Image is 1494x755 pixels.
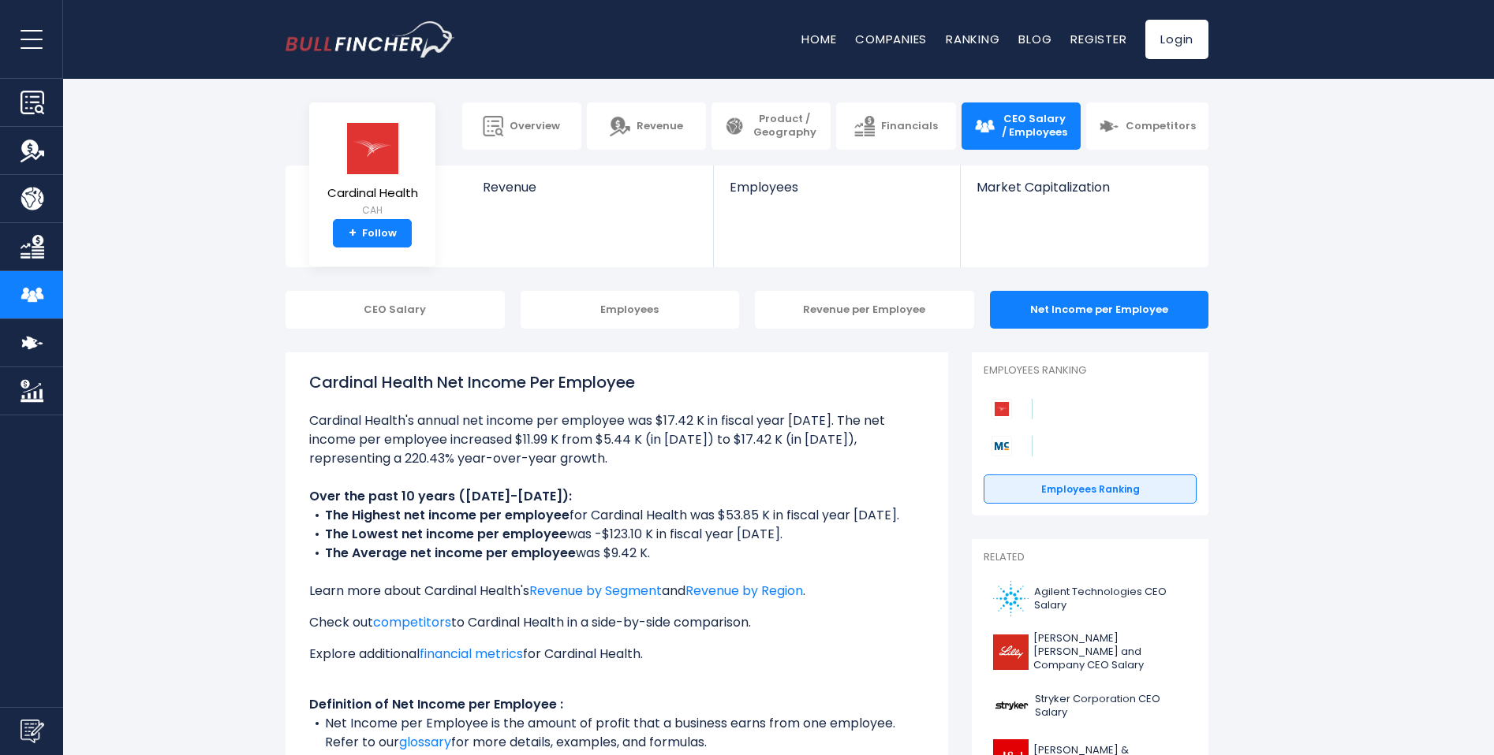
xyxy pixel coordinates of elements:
span: Stryker Corporation CEO Salary [1035,693,1187,720]
a: Product / Geography [712,102,831,150]
span: Agilent Technologies CEO Salary [1034,586,1187,612]
b: The Average net income per employee [325,544,576,562]
a: Revenue by Region [685,582,803,600]
p: Employees Ranking [984,364,1197,377]
a: Agilent Technologies CEO Salary [984,577,1197,620]
a: CEO Salary / Employees [962,102,1081,150]
a: Home [801,31,836,47]
h1: Cardinal Health Net Income Per Employee [309,370,924,394]
a: Cardinal Health CAH [327,121,419,220]
a: +Follow [333,219,412,247]
a: Employees [714,166,959,221]
p: Related [984,551,1197,564]
li: for Cardinal Health was $53.85 K in fiscal year [DATE]. [309,506,924,525]
span: Employees [730,180,943,195]
a: Login [1145,20,1208,59]
img: SYK logo [993,688,1030,723]
p: Learn more about Cardinal Health's and . [309,582,924,601]
a: Revenue by Segment [529,582,662,600]
a: Market Capitalization [961,166,1207,221]
div: Employees [521,291,740,329]
b: Over the past 10 years ([DATE]-[DATE]): [309,487,572,505]
a: Employees Ranking [984,474,1197,504]
a: Ranking [946,31,999,47]
img: LLY logo [993,634,1029,670]
a: Companies [855,31,927,47]
a: financial metrics [420,645,523,663]
b: The Lowest net income per employee [325,525,567,543]
a: glossary [399,733,451,751]
div: Revenue per Employee [755,291,974,329]
a: Revenue [467,166,714,221]
span: Product / Geography [751,113,818,139]
a: competitors [373,613,451,631]
strong: + [349,226,357,240]
span: CEO Salary / Employees [1001,113,1068,139]
p: Explore additional for Cardinal Health. [309,645,924,664]
li: was -$123.10 K in fiscal year [DATE]. [309,525,924,544]
img: bullfincher logo [286,21,455,58]
span: Financials [881,120,938,133]
a: Register [1070,31,1126,47]
li: Net Income per Employee is the amount of profit that a business earns from one employee. Refer to... [309,714,924,752]
a: Financials [836,102,955,150]
span: Competitors [1126,120,1196,133]
img: Cardinal Health competitors logo [992,399,1012,419]
small: CAH [327,203,418,218]
span: Market Capitalization [977,180,1191,195]
a: Competitors [1086,102,1208,150]
span: Revenue [483,180,698,195]
a: Stryker Corporation CEO Salary [984,684,1197,727]
span: Overview [510,120,560,133]
img: A logo [993,581,1029,616]
a: [PERSON_NAME] [PERSON_NAME] and Company CEO Salary [984,628,1197,676]
li: was $9.42 K. [309,544,924,563]
a: Overview [462,102,581,150]
a: Revenue [587,102,706,150]
span: Revenue [637,120,683,133]
img: McKesson Corporation competitors logo [992,436,1012,456]
p: Check out to Cardinal Health in a side-by-side comparison. [309,613,924,632]
div: Net Income per Employee [990,291,1209,329]
b: Definition of Net Income per Employee : [309,695,563,713]
li: Cardinal Health's annual net income per employee was $17.42 K in fiscal year [DATE]. The net inco... [309,411,924,468]
div: CEO Salary [286,291,505,329]
a: Blog [1018,31,1051,47]
a: Go to homepage [286,21,455,58]
span: Cardinal Health [327,187,418,200]
b: The Highest net income per employee [325,506,570,524]
span: [PERSON_NAME] [PERSON_NAME] and Company CEO Salary [1033,632,1187,672]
